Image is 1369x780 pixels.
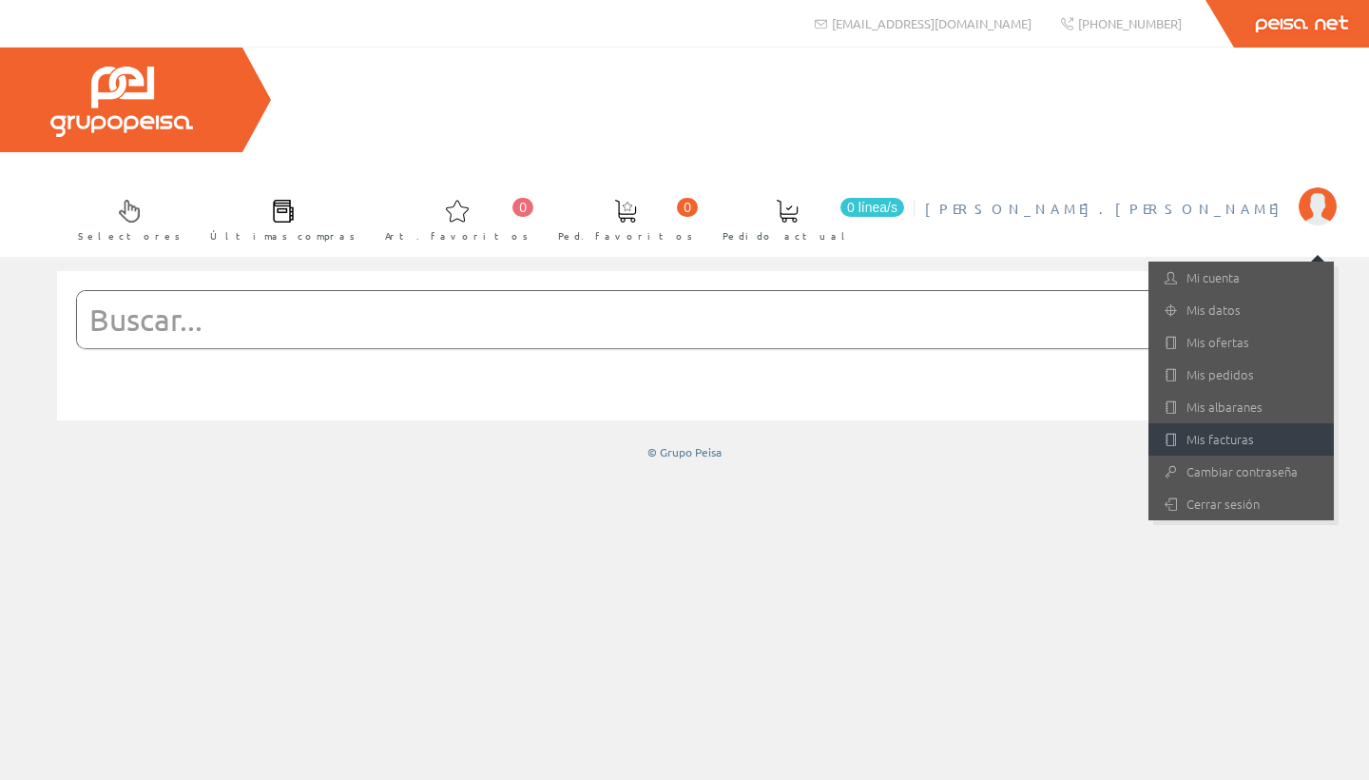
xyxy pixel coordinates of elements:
a: Mi cuenta [1148,262,1334,294]
a: Selectores [59,184,190,253]
span: Pedido actual [723,226,852,245]
span: Selectores [78,226,181,245]
span: [EMAIL_ADDRESS][DOMAIN_NAME] [832,15,1032,31]
a: Cerrar sesión [1148,488,1334,520]
span: Art. favoritos [385,226,529,245]
span: Últimas compras [210,226,356,245]
div: © Grupo Peisa [57,444,1312,460]
a: Mis ofertas [1148,326,1334,359]
input: Buscar... [77,291,1245,348]
a: Mis pedidos [1148,359,1334,391]
a: Mis datos [1148,294,1334,326]
span: [PHONE_NUMBER] [1078,15,1182,31]
a: Mis facturas [1148,423,1334,456]
span: 0 [677,198,698,217]
span: Ped. favoritos [558,226,693,245]
a: Mis albaranes [1148,391,1334,423]
a: Últimas compras [191,184,365,253]
span: [PERSON_NAME].[PERSON_NAME] [925,199,1289,218]
a: [PERSON_NAME].[PERSON_NAME] [925,184,1337,202]
a: Cambiar contraseña [1148,456,1334,488]
span: 0 [512,198,533,217]
span: 0 línea/s [840,198,904,217]
img: Grupo Peisa [50,67,193,137]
